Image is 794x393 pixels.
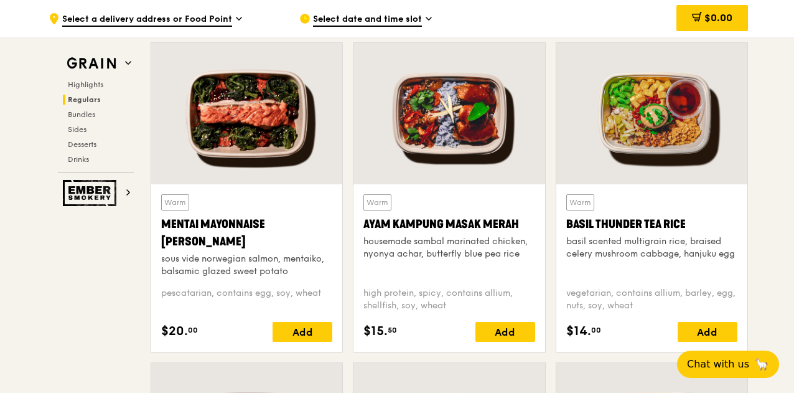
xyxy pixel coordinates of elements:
span: Chat with us [687,357,749,372]
div: housemade sambal marinated chicken, nyonya achar, butterfly blue pea rice [363,235,535,260]
span: 🦙 [754,357,769,372]
div: Ayam Kampung Masak Merah [363,215,535,233]
img: Grain web logo [63,52,120,75]
span: Select a delivery address or Food Point [62,13,232,27]
div: Warm [363,194,391,211]
div: pescatarian, contains egg, soy, wheat [161,287,332,312]
div: Warm [161,194,189,211]
div: vegetarian, contains allium, barley, egg, nuts, soy, wheat [566,287,737,312]
span: $0.00 [704,12,732,24]
span: $15. [363,322,388,341]
div: sous vide norwegian salmon, mentaiko, balsamic glazed sweet potato [161,253,332,278]
span: Select date and time slot [313,13,422,27]
span: Highlights [68,80,103,89]
div: Add [678,322,737,342]
div: Warm [566,194,594,211]
img: Ember Smokery web logo [63,180,120,206]
span: Regulars [68,95,101,104]
div: basil scented multigrain rice, braised celery mushroom cabbage, hanjuku egg [566,235,737,260]
div: Basil Thunder Tea Rice [566,215,737,233]
span: 50 [388,325,397,335]
button: Chat with us🦙 [677,351,779,378]
span: Desserts [68,140,96,149]
div: Add [475,322,535,342]
span: Drinks [68,155,89,164]
span: $14. [566,322,591,341]
div: high protein, spicy, contains allium, shellfish, soy, wheat [363,287,535,312]
span: 00 [188,325,198,335]
span: 00 [591,325,601,335]
div: Add [273,322,332,342]
div: Mentai Mayonnaise [PERSON_NAME] [161,215,332,250]
span: Sides [68,125,86,134]
span: Bundles [68,110,95,119]
span: $20. [161,322,188,341]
